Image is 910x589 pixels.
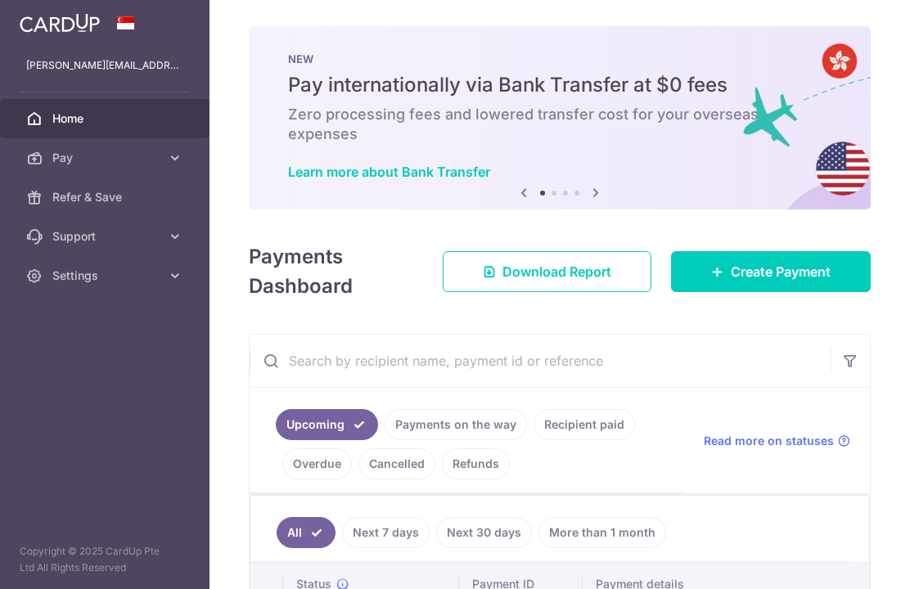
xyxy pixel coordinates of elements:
input: Search by recipient name, payment id or reference [250,335,831,387]
a: Cancelled [358,448,435,479]
a: Payments on the way [385,409,527,440]
a: More than 1 month [538,517,666,548]
a: Create Payment [671,251,871,292]
span: Read more on statuses [704,433,834,449]
span: Pay [52,150,160,166]
span: Settings [52,268,160,284]
span: Support [52,228,160,245]
a: Read more on statuses [704,433,850,449]
a: Refunds [442,448,510,479]
h5: Pay internationally via Bank Transfer at $0 fees [288,72,831,98]
span: Download Report [502,262,611,281]
p: NEW [288,52,831,65]
a: All [277,517,336,548]
a: Overdue [282,448,352,479]
a: Download Report [443,251,651,292]
a: Recipient paid [534,409,635,440]
span: Home [52,110,160,127]
a: Learn more about Bank Transfer [288,164,490,180]
span: Create Payment [731,262,831,281]
h4: Payments Dashboard [249,242,413,301]
a: Next 7 days [342,517,430,548]
img: Bank transfer banner [249,26,871,209]
a: Upcoming [276,409,378,440]
a: Next 30 days [436,517,532,548]
span: Refer & Save [52,189,160,205]
img: CardUp [20,13,100,33]
h6: Zero processing fees and lowered transfer cost for your overseas expenses [288,105,831,144]
p: [PERSON_NAME][EMAIL_ADDRESS][PERSON_NAME][DOMAIN_NAME] [26,57,183,74]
